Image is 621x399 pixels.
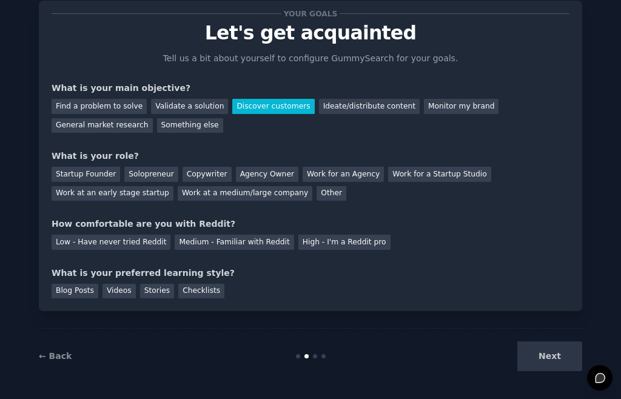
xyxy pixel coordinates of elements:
div: Stories [140,284,174,299]
div: Startup Founder [52,167,120,182]
span: Your goals [281,7,340,20]
a: ← Back [39,351,72,361]
div: Low - Have never tried Reddit [52,235,170,250]
div: Work for a Startup Studio [388,167,491,182]
div: Medium - Familiar with Reddit [175,235,294,250]
div: Find a problem to solve [52,99,147,114]
div: Copywriter [183,167,232,182]
div: Other [317,186,346,201]
div: What is your role? [52,150,569,163]
div: Blog Posts [52,284,98,299]
div: High - I'm a Reddit pro [298,235,391,250]
p: Tell us a bit about yourself to configure GummySearch for your goals. [158,52,463,65]
div: Work for an Agency [303,167,384,182]
div: How comfortable are you with Reddit? [52,218,569,230]
div: Discover customers [232,99,314,114]
div: Videos [102,284,136,299]
div: Work at an early stage startup [52,186,173,201]
div: What is your preferred learning style? [52,267,569,280]
div: Validate a solution [151,99,228,114]
p: Let's get acquainted [52,22,569,44]
div: What is your main objective? [52,82,569,95]
div: Monitor my brand [424,99,498,114]
div: Solopreneur [124,167,178,182]
div: Work at a medium/large company [178,186,312,201]
div: Ideate/distribute content [319,99,420,114]
div: Something else [157,118,223,133]
div: Agency Owner [236,167,298,182]
div: Checklists [178,284,224,299]
div: General market research [52,118,153,133]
